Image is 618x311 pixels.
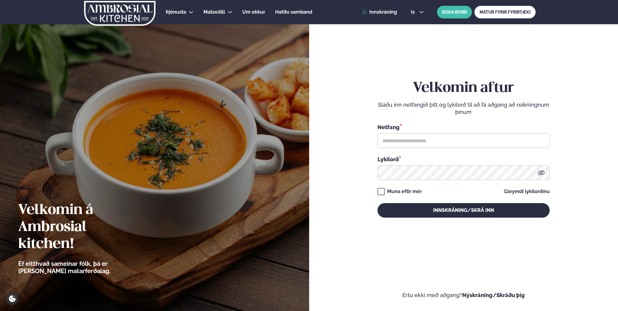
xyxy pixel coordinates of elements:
[377,203,550,218] button: Innskráning/Skrá inn
[275,8,312,16] a: Hafðu samband
[18,260,144,275] p: Ef eitthvað sameinar fólk, þá er [PERSON_NAME] matarferðalag.
[242,8,265,16] a: Um okkur
[411,10,417,15] span: is
[474,6,536,18] a: MATUR FYRIR FYRIRTÆKI
[377,155,550,163] div: Lykilorð
[84,1,156,26] img: logo
[18,202,144,253] h2: Velkomin á Ambrosial kitchen!
[377,123,550,131] div: Netfang
[462,292,525,298] a: Nýskráning/Skráðu þig
[166,9,186,15] span: Þjónusta
[203,9,225,15] span: Matseðill
[437,6,472,18] button: BÓKA BORÐ
[362,9,397,15] a: Innskráning
[377,80,550,97] h2: Velkomin aftur
[504,189,550,194] a: Gleymdi lykilorðinu
[242,9,265,15] span: Um okkur
[166,8,186,16] a: Þjónusta
[6,293,19,305] a: Cookie settings
[203,8,225,16] a: Matseðill
[327,292,600,299] p: Ertu ekki með aðgang?
[275,9,312,15] span: Hafðu samband
[377,101,550,116] p: Sláðu inn netfangið þitt og lykilorð til að fá aðgang að reikningnum þínum
[406,10,429,15] button: is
